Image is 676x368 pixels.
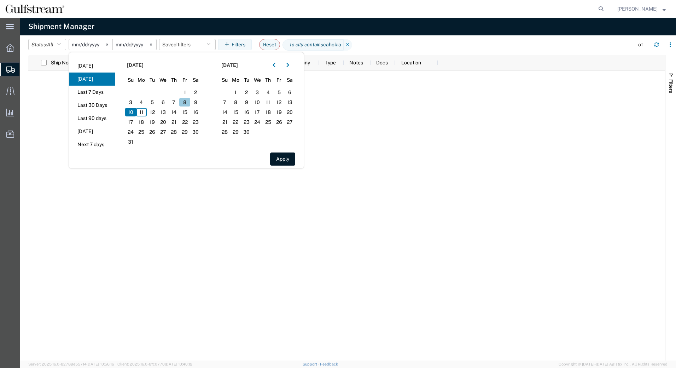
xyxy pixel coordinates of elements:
[69,112,115,125] li: Last 90 days
[136,118,147,126] span: 18
[241,88,252,97] span: 2
[158,98,169,107] span: 6
[136,128,147,136] span: 25
[274,118,285,126] span: 26
[401,60,421,65] span: Location
[179,118,190,126] span: 22
[179,88,190,97] span: 1
[220,98,231,107] span: 7
[284,108,295,116] span: 20
[230,88,241,97] span: 1
[221,62,238,69] span: [DATE]
[51,60,70,65] span: Ship No.
[147,128,158,136] span: 26
[113,39,156,50] input: Not set
[69,125,115,138] li: [DATE]
[274,98,285,107] span: 12
[241,108,252,116] span: 16
[190,128,201,136] span: 30
[274,88,285,97] span: 5
[158,128,169,136] span: 27
[270,153,295,166] button: Apply
[252,98,263,107] span: 10
[252,76,263,84] span: We
[179,76,190,84] span: Fr
[263,76,274,84] span: Th
[263,88,274,97] span: 4
[289,41,323,48] i: To city contains
[220,108,231,116] span: 14
[169,118,180,126] span: 21
[284,118,295,126] span: 27
[284,98,295,107] span: 13
[158,118,169,126] span: 20
[5,4,65,14] img: logo
[69,39,112,50] input: Not set
[282,39,344,51] span: To city contains cahokia
[125,98,136,107] span: 3
[190,98,201,107] span: 9
[349,60,363,65] span: Notes
[230,98,241,107] span: 8
[617,5,666,13] button: [PERSON_NAME]
[125,128,136,136] span: 24
[190,76,201,84] span: Sa
[169,98,180,107] span: 7
[259,39,280,50] button: Reset
[69,99,115,112] li: Last 30 Days
[158,108,169,116] span: 13
[169,128,180,136] span: 28
[218,39,252,50] button: Filters
[230,128,241,136] span: 29
[147,76,158,84] span: Tu
[274,76,285,84] span: Fr
[617,5,658,13] span: Josh Roberts
[252,118,263,126] span: 24
[320,362,338,366] a: Feedback
[668,79,674,93] span: Filters
[127,62,144,69] span: [DATE]
[274,108,285,116] span: 19
[147,98,158,107] span: 5
[69,138,115,151] li: Next 7 days
[125,118,136,126] span: 17
[230,76,241,84] span: Mo
[169,76,180,84] span: Th
[190,108,201,116] span: 16
[136,98,147,107] span: 4
[263,98,274,107] span: 11
[220,76,231,84] span: Su
[125,108,136,116] span: 10
[169,108,180,116] span: 14
[69,86,115,99] li: Last 7 Days
[179,98,190,107] span: 8
[125,76,136,84] span: Su
[220,128,231,136] span: 28
[87,362,114,366] span: [DATE] 10:56:16
[263,118,274,126] span: 25
[284,88,295,97] span: 6
[190,118,201,126] span: 23
[376,60,388,65] span: Docs
[220,118,231,126] span: 21
[179,128,190,136] span: 29
[136,76,147,84] span: Mo
[190,88,201,97] span: 2
[263,108,274,116] span: 18
[252,88,263,97] span: 3
[28,39,66,50] button: Status:All
[241,128,252,136] span: 30
[303,362,320,366] a: Support
[165,362,192,366] span: [DATE] 10:40:19
[179,108,190,116] span: 15
[636,41,648,48] div: - of -
[136,108,147,116] span: 11
[230,118,241,126] span: 22
[559,361,668,367] span: Copyright © [DATE]-[DATE] Agistix Inc., All Rights Reserved
[28,362,114,366] span: Server: 2025.16.0-82789e55714
[325,60,336,65] span: Type
[69,73,115,86] li: [DATE]
[47,42,53,47] span: All
[147,108,158,116] span: 12
[230,108,241,116] span: 15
